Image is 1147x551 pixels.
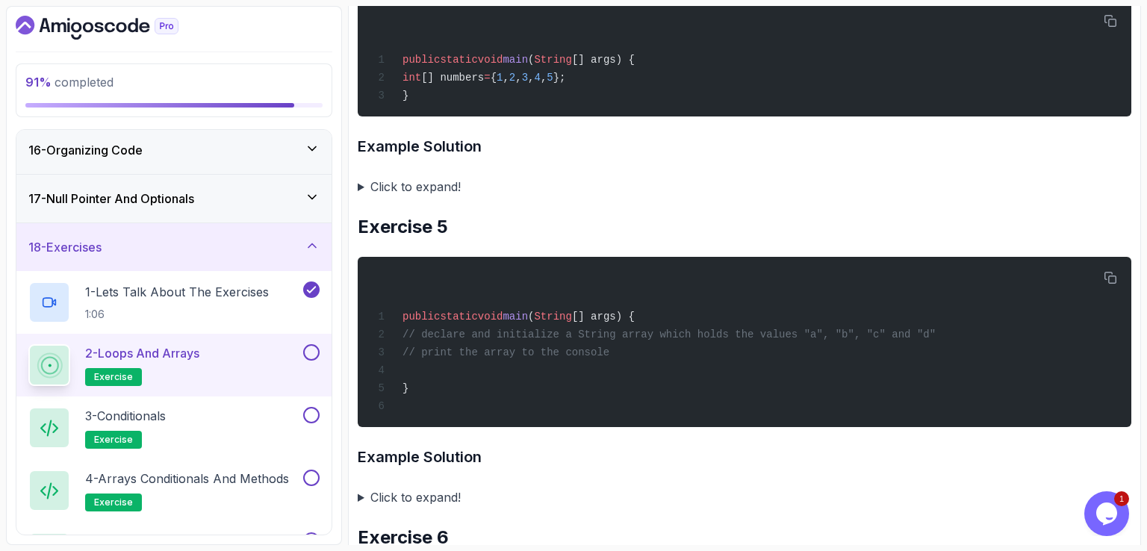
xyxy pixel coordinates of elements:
summary: Click to expand! [358,487,1131,508]
span: } [402,382,408,394]
h3: Example Solution [358,445,1131,469]
p: 1 - Lets Talk About The Exercises [85,283,269,301]
span: String [534,311,571,323]
span: main [503,311,528,323]
span: , [515,72,521,84]
span: 2 [509,72,515,84]
button: 2-Loops and Arraysexercise [28,344,320,386]
span: void [478,311,503,323]
span: }; [553,72,566,84]
p: 2 - Loops and Arrays [85,344,199,362]
button: 1-Lets Talk About The Exercises1:06 [28,281,320,323]
summary: Click to expand! [358,176,1131,197]
span: exercise [94,496,133,508]
span: , [541,72,547,84]
span: void [478,54,503,66]
button: 16-Organizing Code [16,126,332,174]
h3: 16 - Organizing Code [28,141,143,159]
button: 18-Exercises [16,223,332,271]
h2: Exercise 6 [358,526,1131,550]
p: 1:06 [85,307,269,322]
span: public [402,54,440,66]
span: [] numbers [421,72,484,84]
h3: Example Solution [358,134,1131,158]
span: , [528,72,534,84]
span: [] args) { [572,54,635,66]
span: completed [25,75,114,90]
span: static [440,54,477,66]
span: 91 % [25,75,52,90]
span: { [491,72,497,84]
span: } [402,90,408,102]
h3: 17 - Null Pointer And Optionals [28,190,194,208]
h3: 18 - Exercises [28,238,102,256]
span: = [484,72,490,84]
span: exercise [94,371,133,383]
span: public [402,311,440,323]
span: exercise [94,434,133,446]
p: 4 - Arrays Conditionals and Methods [85,470,289,488]
a: Dashboard [16,16,213,40]
span: String [534,54,571,66]
button: 17-Null Pointer And Optionals [16,175,332,222]
span: ( [528,311,534,323]
span: static [440,311,477,323]
span: main [503,54,528,66]
p: 3 - Conditionals [85,407,166,425]
iframe: chat widget [1084,491,1132,536]
span: 4 [534,72,540,84]
span: , [503,72,509,84]
span: // declare and initialize a String array which holds the values "a", "b", "c" and "d" [402,329,936,340]
button: 4-Arrays Conditionals and Methodsexercise [28,470,320,511]
span: 1 [497,72,503,84]
span: [] args) { [572,311,635,323]
button: 3-Conditionalsexercise [28,407,320,449]
span: int [402,72,421,84]
p: 5 - Methods [85,532,146,550]
span: ( [528,54,534,66]
span: 5 [547,72,553,84]
span: 3 [522,72,528,84]
span: // print the array to the console [402,346,609,358]
h2: Exercise 5 [358,215,1131,239]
